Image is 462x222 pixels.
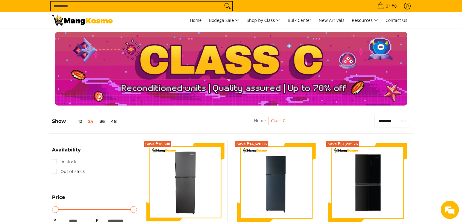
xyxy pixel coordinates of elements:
[108,119,120,124] button: 48
[247,17,280,24] span: Shop by Class
[319,17,344,23] span: New Arrivals
[52,195,65,200] span: Price
[52,147,81,157] summary: Open
[244,12,283,29] a: Shop by Class
[352,17,378,24] span: Resources
[327,142,358,146] span: Save ₱31,235.76
[236,142,267,146] span: Save ₱14,620.36
[146,143,225,222] img: Condura 10.1 Cu.Ft. Direct Cool TD Manual Inverter Refrigerator, Midnight Sapphire CTD102MNi (Cla...
[209,17,239,24] span: Bodega Sale
[237,143,316,222] img: Condura 10.1 Cu.Ft. No Frost, Top Freezer Inverter Refrigerator, Midnight Slate Gray CTF107i (Cla...
[391,4,398,8] span: ₱0
[385,17,407,23] span: Contact Us
[52,118,120,124] h5: Show
[375,3,399,9] span: •
[119,12,410,29] nav: Main Menu
[187,12,205,29] a: Home
[328,144,407,221] img: Condura 16.5 Cu. Ft. No Frost, Multi-Door Inverter Refrigerator, Black Glass CFD-522i (Class C)
[285,12,314,29] a: Bulk Center
[145,142,170,146] span: Save ₱16,598
[190,17,202,23] span: Home
[223,2,232,11] button: Search
[206,12,242,29] a: Bodega Sale
[85,119,97,124] button: 24
[382,12,410,29] a: Contact Us
[288,17,311,23] span: Bulk Center
[52,195,65,204] summary: Open
[385,4,389,8] span: 0
[52,157,76,167] a: In stock
[52,15,113,26] img: Class C Home &amp; Business Appliances: Up to 70% Off l Mang Kosme
[217,117,323,131] nav: Breadcrumbs
[66,119,85,124] button: 12
[52,147,81,152] span: Availability
[316,12,347,29] a: New Arrivals
[271,118,286,123] a: Class C
[97,119,108,124] button: 36
[52,167,85,176] a: Out of stock
[254,118,266,123] a: Home
[349,12,381,29] a: Resources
